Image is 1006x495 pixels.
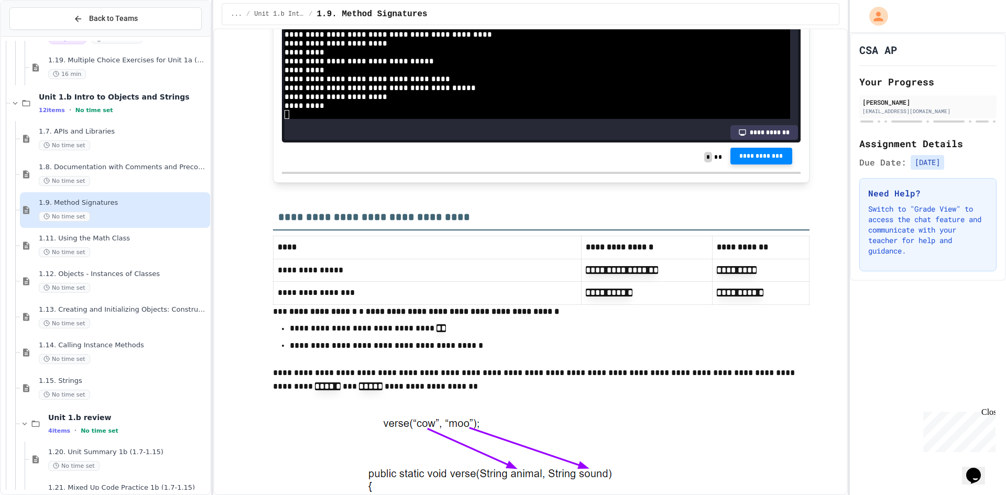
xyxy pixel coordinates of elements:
[859,136,997,151] h2: Assignment Details
[81,427,118,434] span: No time set
[39,390,90,400] span: No time set
[48,483,208,492] span: 1.21. Mixed Up Code Practice 1b (1.7-1.15)
[39,283,90,293] span: No time set
[4,4,72,67] div: Chat with us now!Close
[74,426,76,435] span: •
[48,69,86,79] span: 16 min
[39,270,208,279] span: 1.12. Objects - Instances of Classes
[39,92,208,102] span: Unit 1.b Intro to Objects and Strings
[859,156,906,169] span: Due Date:
[859,42,897,57] h1: CSA AP
[75,107,113,114] span: No time set
[246,10,250,18] span: /
[254,10,304,18] span: Unit 1.b Intro to Objects and Strings
[39,199,208,207] span: 1.9. Method Signatures
[39,140,90,150] span: No time set
[919,408,996,452] iframe: chat widget
[39,318,90,328] span: No time set
[39,305,208,314] span: 1.13. Creating and Initializing Objects: Constructors
[9,7,202,30] button: Back to Teams
[316,8,427,20] span: 1.9. Method Signatures
[39,341,208,350] span: 1.14. Calling Instance Methods
[39,212,90,222] span: No time set
[89,13,138,24] span: Back to Teams
[39,234,208,243] span: 1.11. Using the Math Class
[69,106,71,114] span: •
[868,187,988,200] h3: Need Help?
[911,155,944,170] span: [DATE]
[39,377,208,386] span: 1.15. Strings
[858,4,891,28] div: My Account
[39,354,90,364] span: No time set
[39,127,208,136] span: 1.7. APIs and Libraries
[868,204,988,256] p: Switch to "Grade View" to access the chat feature and communicate with your teacher for help and ...
[48,448,208,457] span: 1.20. Unit Summary 1b (1.7-1.15)
[39,107,65,114] span: 12 items
[862,107,993,115] div: [EMAIL_ADDRESS][DOMAIN_NAME]
[48,413,208,422] span: Unit 1.b review
[309,10,312,18] span: /
[48,461,100,471] span: No time set
[39,247,90,257] span: No time set
[39,163,208,172] span: 1.8. Documentation with Comments and Preconditions
[48,427,70,434] span: 4 items
[39,176,90,186] span: No time set
[48,56,208,65] span: 1.19. Multiple Choice Exercises for Unit 1a (1.1-1.6)
[862,97,993,107] div: [PERSON_NAME]
[962,453,996,485] iframe: chat widget
[231,10,242,18] span: ...
[859,74,997,89] h2: Your Progress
